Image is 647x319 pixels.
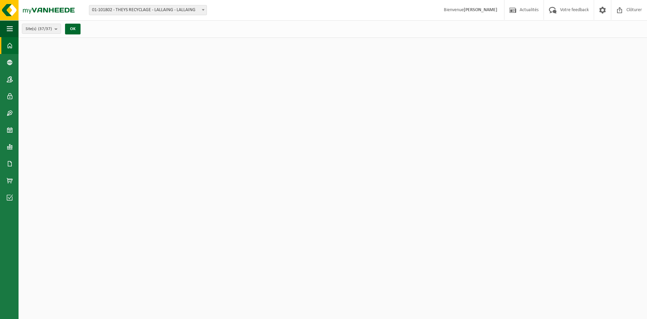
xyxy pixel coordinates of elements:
strong: [PERSON_NAME] [464,7,497,12]
button: Site(s)(37/37) [22,24,61,34]
span: 01-101802 - THEYS RECYCLAGE - LALLAING - LALLAING [89,5,207,15]
count: (37/37) [38,27,52,31]
span: Site(s) [26,24,52,34]
button: OK [65,24,81,34]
